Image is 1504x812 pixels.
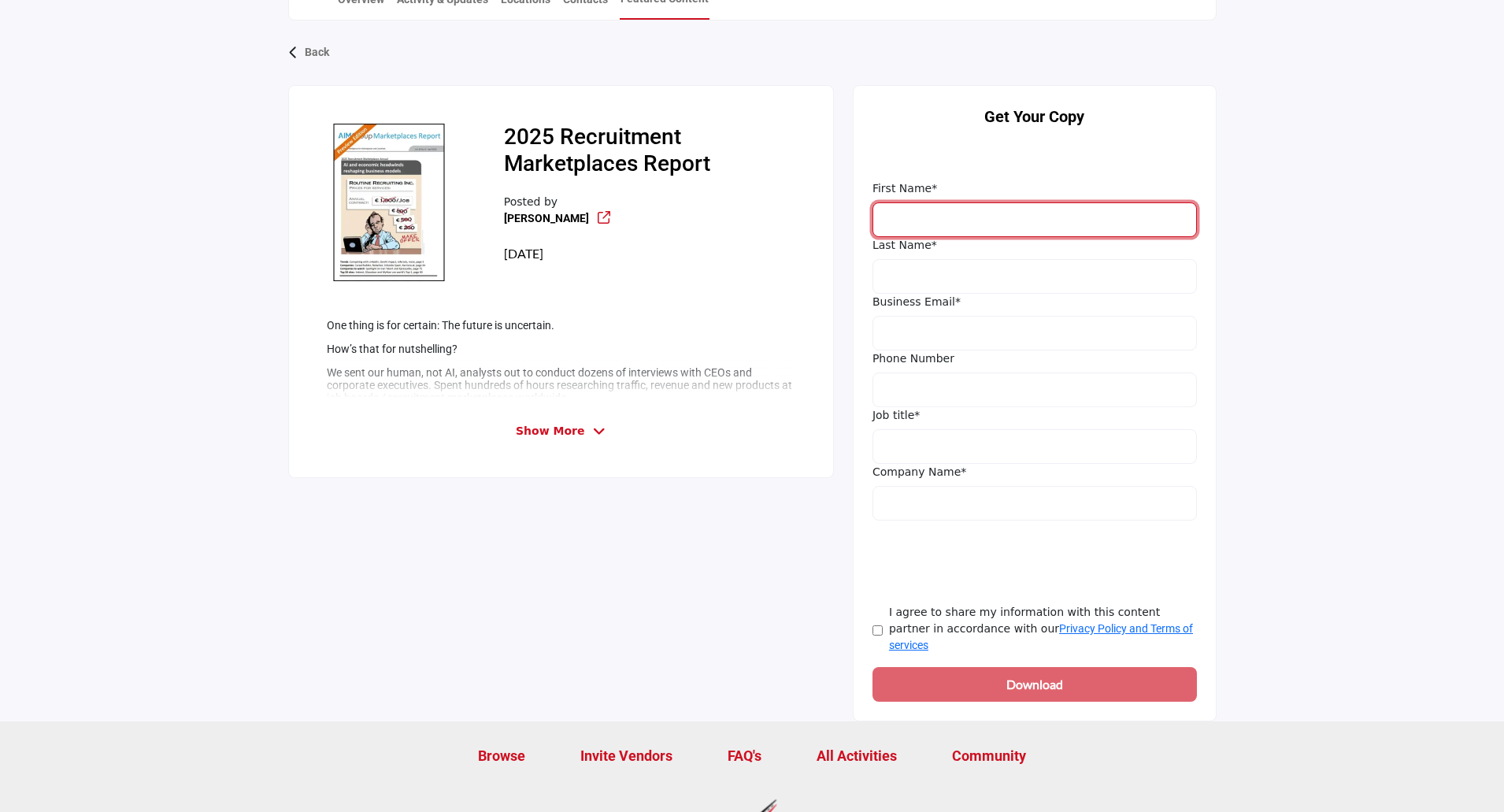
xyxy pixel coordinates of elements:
[872,202,1197,237] input: First Name
[872,105,1197,128] h2: Get Your Copy
[889,604,1197,654] label: I agree to share my information with this content partner in accordance with our
[872,350,954,367] label: Phone Number
[504,246,543,261] span: [DATE]
[872,625,883,636] input: Agree Terms & Conditions
[872,259,1197,294] input: Last Name
[952,745,1026,766] a: Community
[889,622,1193,651] a: Privacy Policy and Terms of services
[327,319,795,332] p: One thing is for certain: The future is uncertain.
[327,343,795,355] p: How’s that for nutshelling?
[872,237,937,254] label: Last Name*
[872,373,1197,407] input: Phone Number
[305,39,329,67] p: Back
[310,124,468,281] img: No Feature content logo
[504,212,589,224] a: [PERSON_NAME]
[817,745,897,766] a: All Activities
[728,745,761,766] a: FAQ's
[504,124,795,182] h2: 2025 Recruitment Marketplaces Report
[872,429,1197,464] input: Job Title
[580,745,672,766] a: Invite Vendors
[872,464,966,480] label: Company Name*
[872,294,961,310] label: Business Email*
[872,486,1197,521] input: Company Name
[872,316,1197,350] input: Business Email
[504,210,589,227] b: Redirect to company listing - advanced-interactive-media-group-aim
[872,407,920,424] label: Job title*
[327,366,795,404] p: We sent our human, not AI, analysts out to conduct dozens of interviews with CEOs and corporate e...
[872,526,1112,588] iframe: reCAPTCHA
[516,423,584,439] span: Show More
[872,180,937,197] label: First Name*
[478,745,525,766] a: Browse
[504,194,634,263] div: Posted by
